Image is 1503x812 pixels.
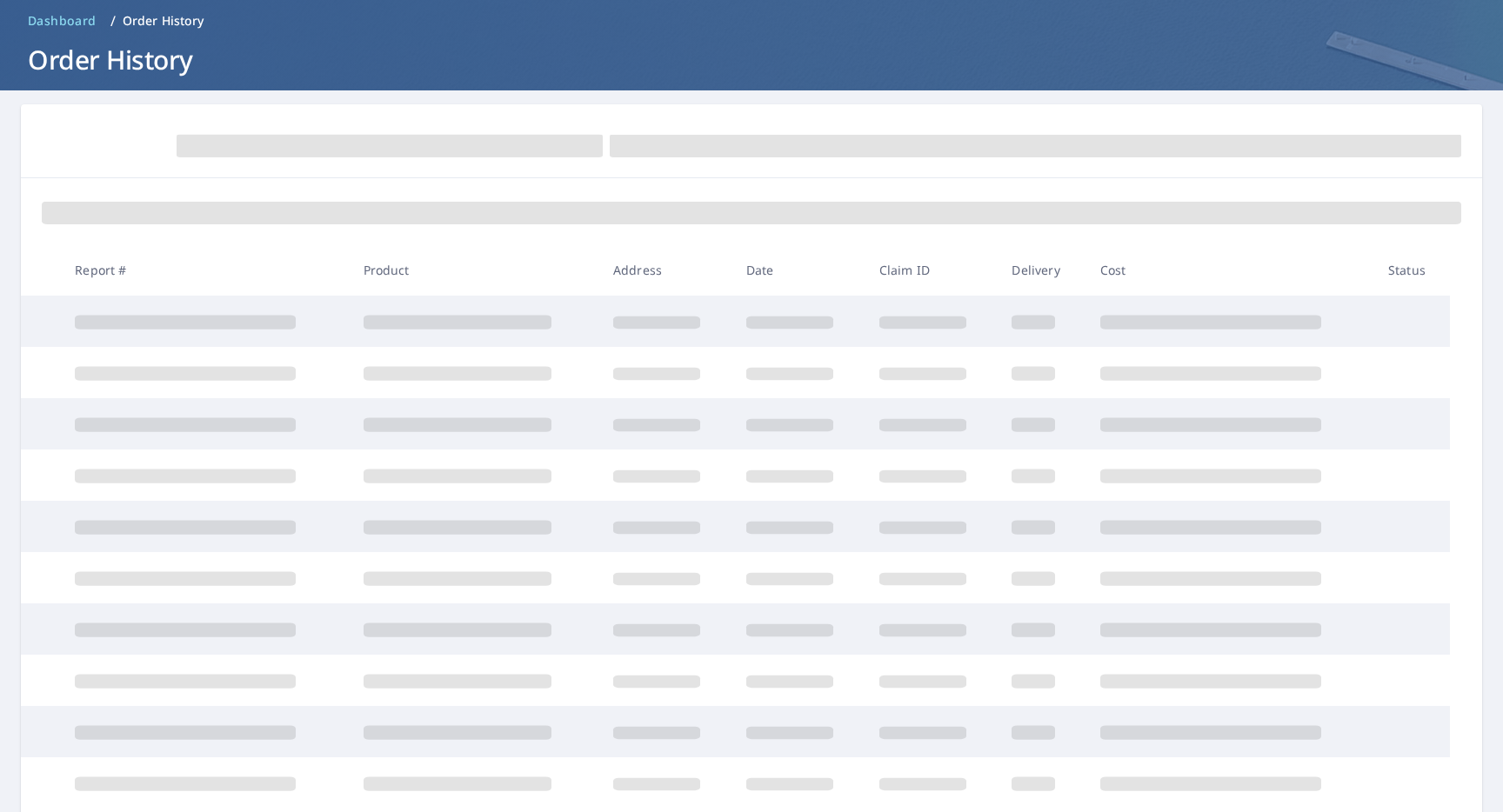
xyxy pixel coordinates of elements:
p: Order History [123,12,204,30]
th: Report # [61,244,349,296]
th: Claim ID [865,244,999,296]
nav: breadcrumb [21,7,1482,35]
a: Dashboard [21,7,104,35]
h1: Order History [21,42,1482,77]
th: Cost [1086,244,1374,296]
th: Address [599,244,732,296]
li: / [110,10,116,31]
th: Status [1374,244,1450,296]
th: Delivery [998,244,1085,296]
th: Date [732,244,865,296]
span: Dashboard [28,12,97,30]
th: Product [350,244,599,296]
